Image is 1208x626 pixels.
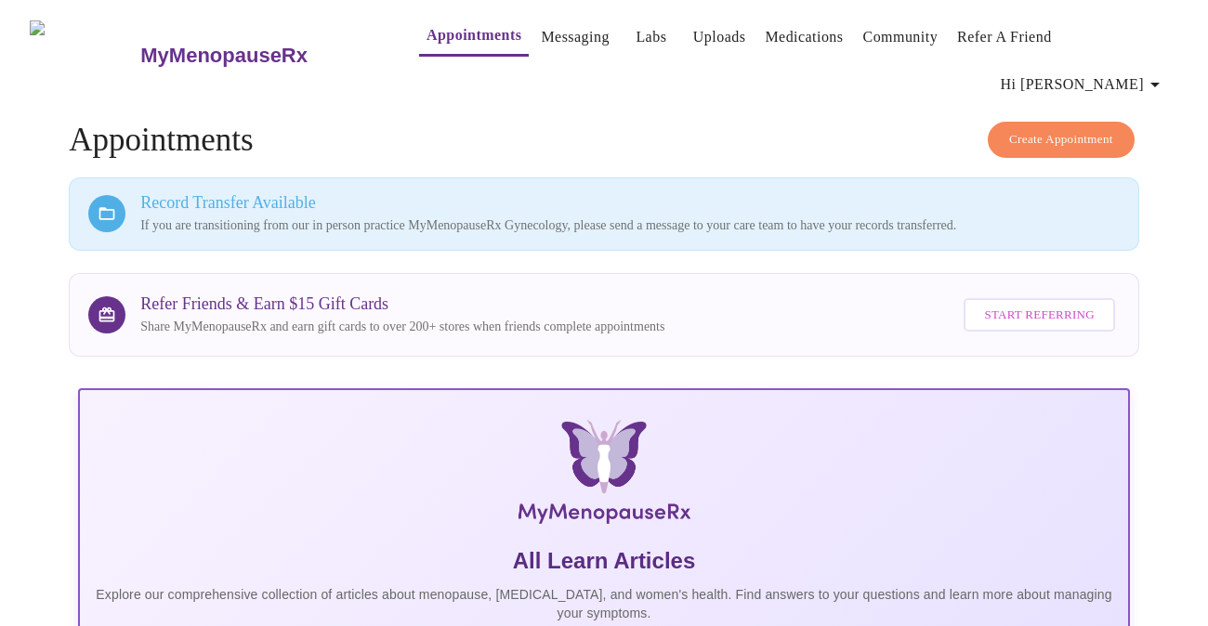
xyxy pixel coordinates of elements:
p: If you are transitioning from our in person practice MyMenopauseRx Gynecology, please send a mess... [140,216,1120,235]
button: Community [856,19,946,56]
button: Refer a Friend [950,19,1059,56]
p: Explore our comprehensive collection of articles about menopause, [MEDICAL_DATA], and women's hea... [95,585,1113,622]
a: Labs [636,24,666,50]
h5: All Learn Articles [95,546,1113,576]
button: Create Appointment [988,122,1135,158]
p: Share MyMenopauseRx and earn gift cards to over 200+ stores when friends complete appointments [140,318,664,336]
h3: Refer Friends & Earn $15 Gift Cards [140,294,664,314]
h3: Record Transfer Available [140,193,1120,213]
img: MyMenopauseRx Logo [253,420,955,531]
span: Create Appointment [1009,129,1113,150]
a: MyMenopauseRx [138,23,382,88]
button: Start Referring [964,298,1114,333]
button: Appointments [419,17,529,57]
h4: Appointments [69,122,1139,159]
a: Community [863,24,939,50]
img: MyMenopauseRx Logo [30,20,138,90]
button: Uploads [686,19,754,56]
a: Appointments [427,22,521,48]
button: Messaging [533,19,616,56]
a: Messaging [541,24,609,50]
h3: MyMenopauseRx [140,44,308,68]
span: Hi [PERSON_NAME] [1001,72,1166,98]
button: Hi [PERSON_NAME] [993,66,1174,103]
a: Uploads [693,24,746,50]
button: Labs [622,19,681,56]
a: Medications [765,24,843,50]
a: Refer a Friend [957,24,1052,50]
span: Start Referring [984,305,1094,326]
button: Medications [757,19,850,56]
a: Start Referring [959,289,1119,342]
